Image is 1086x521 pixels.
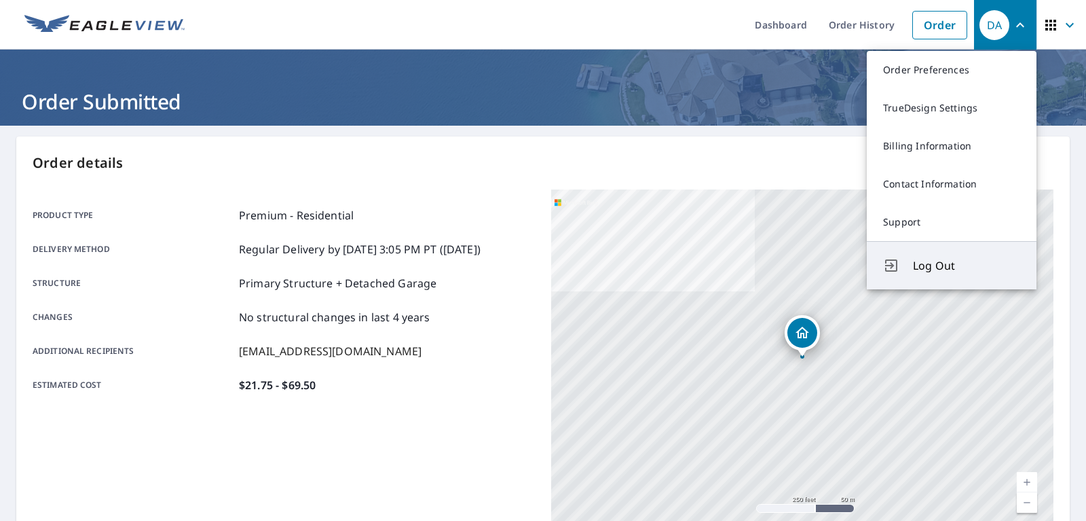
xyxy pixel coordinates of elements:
p: Delivery method [33,241,233,257]
a: Current Level 17, Zoom In [1017,472,1037,492]
a: Contact Information [867,165,1036,203]
p: Estimated cost [33,377,233,393]
a: Current Level 17, Zoom Out [1017,492,1037,513]
p: Order details [33,153,1053,173]
span: Log Out [913,257,1020,274]
button: Log Out [867,241,1036,289]
p: No structural changes in last 4 years [239,309,430,325]
p: Structure [33,275,233,291]
p: Changes [33,309,233,325]
div: DA [979,10,1009,40]
a: TrueDesign Settings [867,89,1036,127]
p: $21.75 - $69.50 [239,377,316,393]
a: Order [912,11,967,39]
a: Support [867,203,1036,241]
p: Additional recipients [33,343,233,359]
div: Dropped pin, building 1, Residential property, 4439 Merriweather Rd Toledo, OH 43623 [785,315,820,357]
p: Product type [33,207,233,223]
a: Order Preferences [867,51,1036,89]
img: EV Logo [24,15,185,35]
h1: Order Submitted [16,88,1070,115]
p: Premium - Residential [239,207,354,223]
p: Primary Structure + Detached Garage [239,275,436,291]
a: Billing Information [867,127,1036,165]
p: Regular Delivery by [DATE] 3:05 PM PT ([DATE]) [239,241,481,257]
p: [EMAIL_ADDRESS][DOMAIN_NAME] [239,343,422,359]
